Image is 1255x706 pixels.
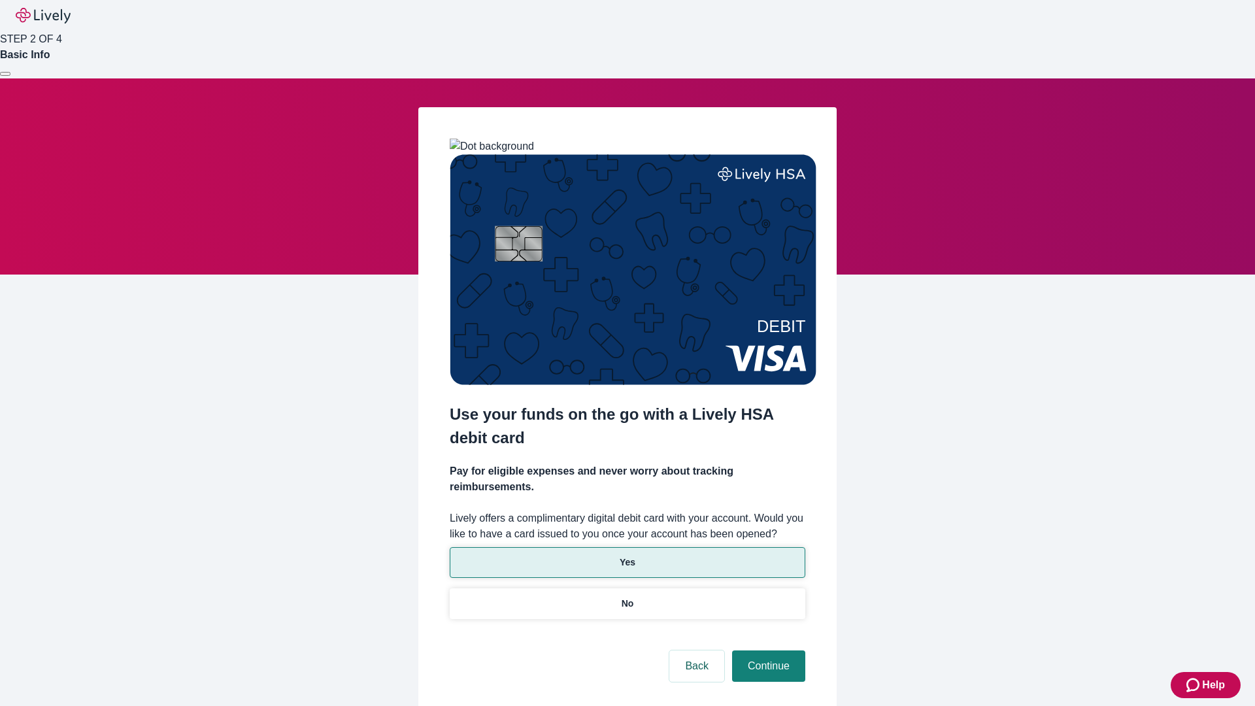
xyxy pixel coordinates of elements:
[1186,677,1202,693] svg: Zendesk support icon
[450,154,816,385] img: Debit card
[622,597,634,611] p: No
[450,547,805,578] button: Yes
[450,403,805,450] h2: Use your funds on the go with a Lively HSA debit card
[16,8,71,24] img: Lively
[620,556,635,569] p: Yes
[450,511,805,542] label: Lively offers a complimentary digital debit card with your account. Would you like to have a card...
[450,588,805,619] button: No
[669,650,724,682] button: Back
[732,650,805,682] button: Continue
[1202,677,1225,693] span: Help
[450,139,534,154] img: Dot background
[1171,672,1241,698] button: Zendesk support iconHelp
[450,463,805,495] h4: Pay for eligible expenses and never worry about tracking reimbursements.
